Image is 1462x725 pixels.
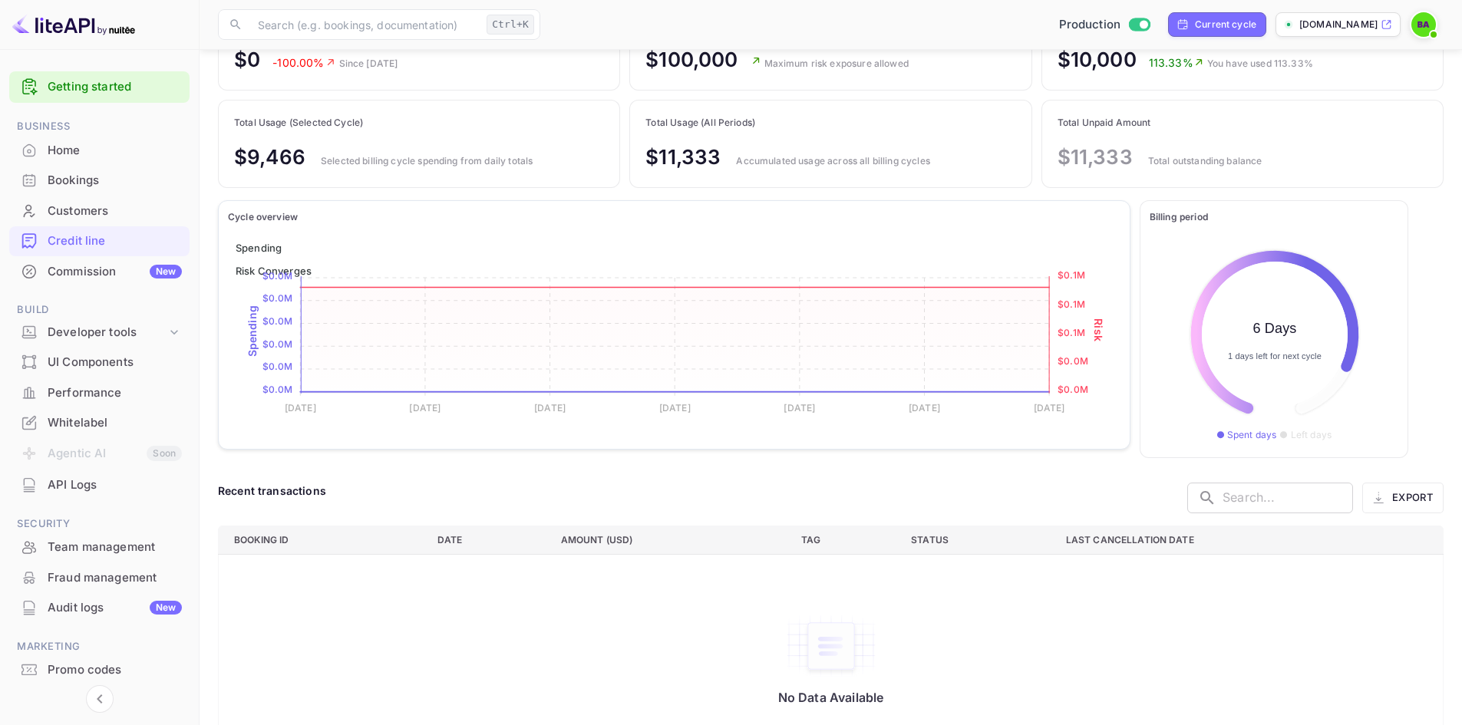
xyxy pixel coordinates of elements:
tspan: $0.0M [1058,355,1088,367]
tspan: $0.1M [1058,269,1085,281]
img: LiteAPI logo [12,12,135,37]
p: -100.00% [272,54,335,71]
input: Search... [1223,483,1353,513]
a: Home [9,136,190,164]
p: ● Left days [1279,428,1332,442]
th: Last cancellation date [1054,526,1444,554]
tspan: $0.0M [262,315,293,327]
tspan: [DATE] [909,401,940,413]
div: UI Components [9,348,190,377]
img: empty-state-table.svg [785,614,877,678]
div: Bookings [48,172,182,189]
a: Bookings [9,166,190,194]
tspan: [DATE] [409,401,441,413]
a: Customers [9,196,190,225]
th: Amount (USD) [549,526,789,554]
div: Home [9,136,190,166]
text: Risk [1092,318,1105,341]
p: [DOMAIN_NAME] [1299,18,1378,31]
p: Billing period [1150,210,1398,224]
tspan: $0.0M [262,384,293,395]
div: Switch to Sandbox mode [1053,16,1157,34]
button: Export [1362,483,1444,513]
p: $100,000 [645,44,738,74]
div: Recent transactions [218,483,326,499]
tspan: [DATE] [534,401,566,413]
tspan: $0.0M [262,361,293,372]
p: Total Usage (Selected Cycle) [234,116,533,130]
p: $0 [234,44,260,74]
div: Commission [48,263,182,281]
div: Home [48,142,182,160]
a: Getting started [48,78,182,96]
div: Ctrl+K [487,15,534,35]
th: Tag [789,526,899,554]
div: API Logs [9,470,190,500]
p: No Data Available [778,690,884,705]
p: Accumulated usage across all billing cycles [736,154,929,168]
span: Security [9,516,190,532]
div: API Logs [48,476,182,494]
div: UI Components [48,354,182,371]
p: Total outstanding balance [1148,154,1262,168]
div: Whitelabel [48,414,182,432]
tspan: [DATE] [659,401,691,413]
div: Current cycle [1195,18,1256,31]
div: Team management [48,539,182,556]
tspan: $0.0M [262,269,293,281]
a: Performance [9,378,190,407]
p: Total Usage (All Periods) [645,116,930,130]
div: Developer tools [9,319,190,346]
a: Whitelabel [9,408,190,437]
div: Bookings [9,166,190,196]
p: Since [DATE] [339,57,398,71]
button: Collapse navigation [86,685,114,713]
th: Booking ID [219,526,425,554]
tspan: $0.0M [262,338,293,349]
p: $9,466 [234,142,305,172]
span: Production [1059,16,1121,34]
a: Team management [9,532,190,561]
div: Audit logsNew [9,593,190,623]
tspan: $0.1M [1058,298,1085,309]
a: CommissionNew [9,257,190,285]
div: Fraud management [9,563,190,593]
span: Build [9,302,190,318]
tspan: [DATE] [1034,401,1065,413]
a: Fraud management [9,563,190,592]
p: $10,000 [1058,44,1137,74]
div: CommissionNew [9,257,190,287]
tspan: [DATE] [784,401,815,413]
div: Team management [9,532,190,562]
div: Developer tools [48,324,167,341]
p: You have used 113.33% [1207,57,1313,71]
div: Promo codes [48,661,182,679]
p: Total Unpaid Amount [1058,116,1262,130]
span: Marketing [9,638,190,655]
th: Status [899,526,1054,554]
p: Cycle overview [228,210,1120,224]
a: Promo codes [9,655,190,684]
a: Audit logsNew [9,593,190,621]
div: Whitelabel [9,408,190,438]
span: Risk Converges [236,265,312,277]
tspan: $0.1M [1058,326,1085,338]
a: Credit line [9,226,190,255]
text: Spending [246,305,259,357]
p: Maximum risk exposure allowed [764,57,909,71]
p: Selected billing cycle spending from daily totals [321,154,533,168]
tspan: $0.0M [262,292,293,304]
p: 113.33% [1149,54,1204,71]
a: UI Components [9,348,190,376]
div: Customers [48,203,182,220]
th: Date [425,526,549,554]
p: ● Spent days [1216,428,1277,442]
div: New [150,601,182,615]
div: Performance [48,384,182,402]
div: Fraud management [48,569,182,587]
tspan: $0.0M [1058,384,1088,395]
input: Search (e.g. bookings, documentation) [249,9,480,40]
div: Performance [9,378,190,408]
p: $11,333 [1058,142,1133,172]
div: Credit line [48,232,182,250]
